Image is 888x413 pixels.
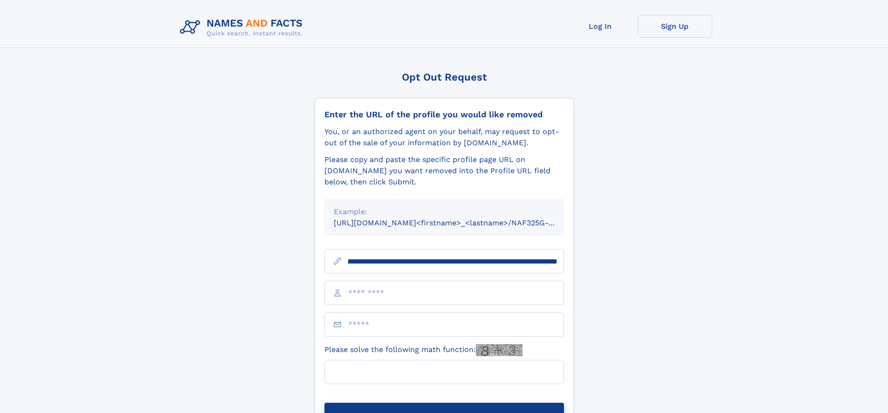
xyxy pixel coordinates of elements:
[334,206,555,217] div: Example:
[315,71,574,83] div: Opt Out Request
[176,15,310,40] img: Logo Names and Facts
[324,126,564,149] div: You, or an authorized agent on your behalf, may request to opt-out of the sale of your informatio...
[563,15,638,38] a: Log In
[324,109,564,120] div: Enter the URL of the profile you would like removed
[334,218,582,227] small: [URL][DOMAIN_NAME]<firstname>_<lastname>/NAF325G-xxxxxxxx
[324,154,564,188] div: Please copy and paste the specific profile page URL on [DOMAIN_NAME] you want removed into the Pr...
[638,15,712,38] a: Sign Up
[324,344,523,356] label: Please solve the following math function:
